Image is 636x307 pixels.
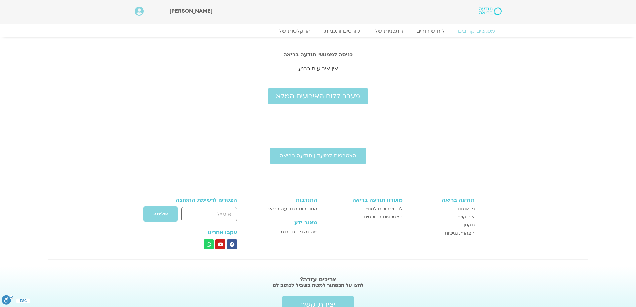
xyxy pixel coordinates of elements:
a: מה זה מיינדפולנס [255,228,317,236]
span: הצטרפות לקורסים [364,213,403,221]
a: קורסים ותכניות [317,28,367,34]
h3: מועדון תודעה בריאה [324,197,403,203]
span: לוח שידורים למנויים [362,205,403,213]
a: הצהרת נגישות [409,229,475,237]
h3: מאגר ידע [255,220,317,226]
span: צור קשר [457,213,475,221]
a: התנדבות בתודעה בריאה [255,205,317,213]
nav: Menu [135,28,502,34]
h2: צריכים עזרה? [144,276,492,283]
p: אין אירועים כרגע [128,64,508,73]
h3: התנדבות [255,197,317,203]
a: מי אנחנו [409,205,475,213]
span: מה זה מיינדפולנס [281,228,317,236]
h2: לחצו על הכפתור למטה בשביל לכתוב לנו [144,282,492,289]
button: שליחה [143,206,178,222]
span: תקנון [464,221,475,229]
a: לוח שידורים למנויים [324,205,403,213]
h2: כניסה למפגשי תודעה בריאה [128,52,508,58]
a: לוח שידורים [410,28,451,34]
a: מפגשים קרובים [451,28,502,34]
span: הצהרת נגישות [445,229,475,237]
span: [PERSON_NAME] [169,7,213,15]
a: הצטרפות למועדון תודעה בריאה [270,148,366,164]
h3: עקבו אחרינו [162,229,237,235]
a: ההקלטות שלי [271,28,317,34]
h3: תודעה בריאה [409,197,475,203]
a: מעבר ללוח האירועים המלא [268,88,368,104]
span: התנדבות בתודעה בריאה [266,205,317,213]
span: שליחה [153,211,168,217]
input: אימייל [181,207,237,221]
a: התכניות שלי [367,28,410,34]
a: הצטרפות לקורסים [324,213,403,221]
span: הצטרפות למועדון תודעה בריאה [280,153,356,159]
h3: הצטרפו לרשימת התפוצה [162,197,237,203]
a: צור קשר [409,213,475,221]
a: תקנון [409,221,475,229]
form: טופס חדש [162,206,237,225]
span: מעבר ללוח האירועים המלא [276,92,360,100]
span: מי אנחנו [458,205,475,213]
